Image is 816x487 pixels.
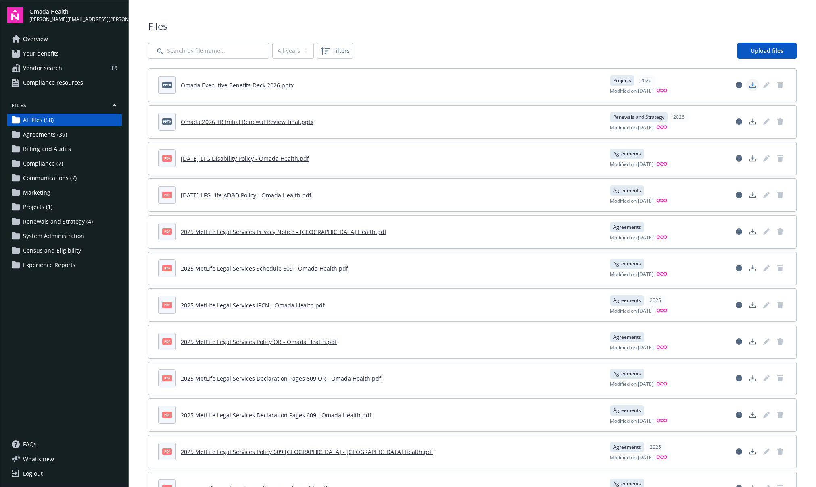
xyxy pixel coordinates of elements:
a: Renewals and Strategy (4) [7,215,122,228]
a: View file details [733,335,745,348]
a: System Administration [7,230,122,242]
a: View file details [733,79,745,91]
span: pdf [162,448,172,454]
a: Download document [746,189,759,201]
span: Modified on [DATE] [610,87,653,95]
span: Edit document [760,152,773,165]
a: 2025 MetLife Legal Services Declaration Pages 609 - Omada Health.pdf [181,411,371,419]
a: Billing and Audits [7,143,122,155]
a: Download document [746,79,759,91]
a: View file details [733,115,745,128]
span: Delete document [774,115,787,128]
a: View file details [733,408,745,421]
a: Edit document [760,372,773,385]
a: Edit document [760,225,773,238]
span: Marketing [23,186,50,199]
a: Edit document [760,189,773,201]
span: Delete document [774,372,787,385]
a: Delete document [774,189,787,201]
span: Renewals and Strategy [613,114,664,121]
span: Agreements [613,334,641,341]
span: Projects (1) [23,201,52,213]
span: Delete document [774,79,787,91]
span: pdf [162,265,172,271]
a: 2025 MetLife Legal Services Schedule 609 - Omada Health.pdf [181,265,348,272]
span: pptx [162,118,172,124]
div: 2026 [669,112,689,122]
span: Edit document [760,335,773,348]
span: pdf [162,192,172,198]
span: Edit document [760,115,773,128]
span: Modified on [DATE] [610,454,653,462]
button: Filters [317,43,353,59]
a: Download document [746,152,759,165]
a: 2025 MetLife Legal Services Policy 609 [GEOGRAPHIC_DATA] - [GEOGRAPHIC_DATA] Health.pdf [181,448,433,456]
span: Filters [333,46,350,55]
span: What ' s new [23,455,54,463]
a: Agreements (39) [7,128,122,141]
span: Billing and Audits [23,143,71,155]
span: Communications (7) [23,172,77,184]
a: Compliance resources [7,76,122,89]
span: Agreements [613,297,641,304]
a: View file details [733,372,745,385]
span: Renewals and Strategy (4) [23,215,93,228]
a: Compliance (7) [7,157,122,170]
span: pdf [162,412,172,418]
span: Edit document [760,408,773,421]
span: Modified on [DATE] [610,161,653,168]
a: Projects (1) [7,201,122,213]
span: Experience Reports [23,259,75,271]
a: Delete document [774,408,787,421]
a: Census and Eligibility [7,244,122,257]
div: 2026 [636,75,655,86]
a: Download document [746,408,759,421]
a: Download document [746,262,759,275]
span: Modified on [DATE] [610,307,653,315]
a: Download document [746,298,759,311]
a: Omada Executive Benefits Deck 2026.pptx [181,81,294,89]
a: Overview [7,33,122,46]
a: Download document [746,335,759,348]
span: pdf [162,338,172,344]
span: System Administration [23,230,84,242]
a: 2025 MetLife Legal Services Privacy Notice - [GEOGRAPHIC_DATA] Health.pdf [181,228,386,236]
span: Delete document [774,262,787,275]
span: Your benefits [23,47,59,60]
span: pptx [162,82,172,88]
span: Delete document [774,225,787,238]
span: Omada Health [29,7,122,16]
a: 2025 MetLife Legal Services IPCN - Omada Health.pdf [181,301,325,309]
a: Experience Reports [7,259,122,271]
a: 2025 MetLife Legal Services Policy OR - Omada Health.pdf [181,338,337,346]
a: View file details [733,298,745,311]
a: [DATE]-LFG Life AD&D Policy - Omada Health.pdf [181,191,311,199]
span: Vendor search [23,62,62,75]
div: 2025 [646,442,665,452]
a: Edit document [760,298,773,311]
span: Overview [23,33,48,46]
button: Files [7,102,122,112]
a: Your benefits [7,47,122,60]
span: All files (58) [23,114,54,126]
span: Agreements [613,187,641,194]
span: Edit document [760,445,773,458]
span: [PERSON_NAME][EMAIL_ADDRESS][PERSON_NAME][DOMAIN_NAME] [29,16,122,23]
a: Download document [746,372,759,385]
span: Edit document [760,262,773,275]
span: Agreements [613,370,641,377]
span: Delete document [774,335,787,348]
a: Upload files [737,43,797,59]
span: Modified on [DATE] [610,234,653,242]
span: Agreements [613,407,641,414]
span: pdf [162,228,172,234]
input: Search by file name... [148,43,269,59]
span: Files [148,19,797,33]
